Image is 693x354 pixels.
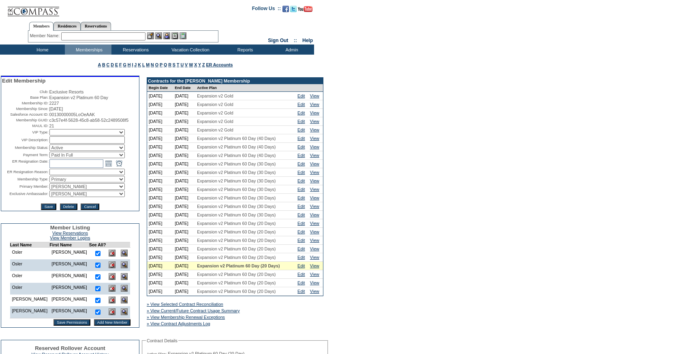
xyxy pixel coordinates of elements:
img: Subscribe to our YouTube Channel [298,6,312,12]
span: Expansion v2 Platinum 60 Day [49,95,108,100]
a: P [160,62,163,67]
a: View [310,110,319,115]
td: [DATE] [173,236,195,245]
td: Membership Since: [2,106,49,111]
a: E [115,62,118,67]
span: Expansion v2 Platinum 60 Day (20 Days) [197,255,276,260]
a: C [107,62,110,67]
a: O [155,62,158,67]
td: [DATE] [173,287,195,296]
a: Members [29,22,54,31]
td: [DATE] [173,202,195,211]
img: View Dashboard [121,261,128,268]
a: N [151,62,154,67]
a: View [310,195,319,200]
input: Save [41,203,56,210]
td: [DATE] [173,177,195,185]
a: Follow us on Twitter [290,8,297,13]
td: [DATE] [173,262,195,270]
img: Delete [109,273,115,280]
td: [PERSON_NAME] [49,259,89,271]
a: Edit [297,187,305,192]
td: Base Plan: [2,95,49,100]
img: b_calculator.gif [180,32,186,39]
a: Open the time view popup. [115,159,124,168]
a: A [98,62,101,67]
span: c3c57e4f-5628-45c8-ab58-52c2489508f5 [49,118,129,123]
a: T [177,62,180,67]
a: Edit [297,195,305,200]
td: [DATE] [147,236,173,245]
td: Vacation Collection [158,45,221,55]
td: [DATE] [173,134,195,143]
span: Expansion v2 Platinum 60 Day (30 Days) [197,187,276,192]
div: Member Name: [30,32,61,39]
td: [DATE] [173,143,195,151]
a: View [310,280,319,285]
a: D [111,62,114,67]
img: View Dashboard [121,250,128,256]
a: S [173,62,175,67]
td: [DATE] [147,228,173,236]
span: Expansion v2 Gold [197,102,233,107]
a: Edit [297,204,305,209]
a: W [189,62,193,67]
td: ER Resignation Date: [2,159,49,168]
td: [PERSON_NAME] [49,248,89,260]
span: Expansion v2 Gold [197,110,233,115]
td: [DATE] [173,109,195,117]
a: Help [302,38,313,43]
td: [DATE] [147,117,173,126]
span: Expansion v2 Platinum 60 Day (30 Days) [197,195,276,200]
span: Expansion v2 Gold [197,119,233,124]
td: [DATE] [147,177,173,185]
a: View [310,187,319,192]
td: [DATE] [173,194,195,202]
td: [DATE] [147,287,173,296]
td: [DATE] [173,92,195,100]
input: Cancel [81,203,99,210]
a: Subscribe to our YouTube Channel [298,8,312,13]
a: B [102,62,105,67]
a: View [310,204,319,209]
span: Expansion v2 Platinum 60 Day (20 Days) [197,221,276,226]
a: View [310,170,319,175]
td: [DATE] [173,228,195,236]
span: [DATE] [49,106,63,111]
td: Exclusive Ambassador: [2,191,49,197]
img: Delete [109,285,115,292]
a: F [119,62,122,67]
td: [DATE] [173,126,195,134]
span: Expansion v2 Platinum 60 Day (40 Days) [197,144,276,149]
td: [DATE] [147,143,173,151]
td: Reports [221,45,267,55]
a: » View Current/Future Contract Usage Summary [147,308,240,313]
a: » View Contract Adjustments Log [147,321,210,326]
a: Z [202,62,205,67]
span: Expansion v2 Platinum 60 Day (30 Days) [197,212,276,217]
a: Edit [297,93,305,98]
a: R [168,62,171,67]
a: ER Accounts [206,62,233,67]
td: VIP Type: [2,129,49,136]
a: H [128,62,131,67]
img: Impersonate [163,32,170,39]
a: View [310,136,319,141]
a: Sign Out [268,38,288,43]
a: V [185,62,188,67]
a: Edit [297,229,305,234]
td: [DATE] [147,92,173,100]
span: Expansion v2 Platinum 60 Day (20 Days) [197,229,276,234]
span: Edit Membership [2,78,45,84]
td: [DATE] [147,279,173,287]
a: Edit [297,212,305,217]
td: [DATE] [173,160,195,168]
img: Reservations [171,32,178,39]
span: :: [294,38,297,43]
img: View Dashboard [121,273,128,280]
a: L [142,62,145,67]
span: Expansion v2 Platinum 60 Day (20 Days) [197,238,276,243]
img: View Dashboard [121,285,128,292]
td: [DATE] [147,185,173,194]
a: View [310,212,319,217]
